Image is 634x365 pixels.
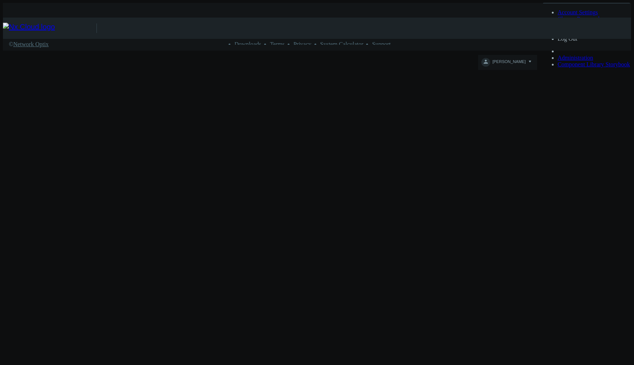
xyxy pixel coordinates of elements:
[478,55,537,70] button: [PERSON_NAME]
[3,23,96,34] img: Nx Cloud logo
[558,9,598,15] a: Account Settings
[13,41,48,47] span: Network Optix
[320,41,364,47] a: System Calculator
[558,16,600,22] a: Change Password
[492,59,525,68] span: [PERSON_NAME]
[558,55,593,61] a: Administration
[270,41,285,47] a: Terms
[372,41,391,47] a: Support
[558,61,630,67] a: Component Library Storybook
[234,41,261,47] a: Downloads
[9,41,49,48] a: ©Network Optix
[294,41,311,47] a: Privacy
